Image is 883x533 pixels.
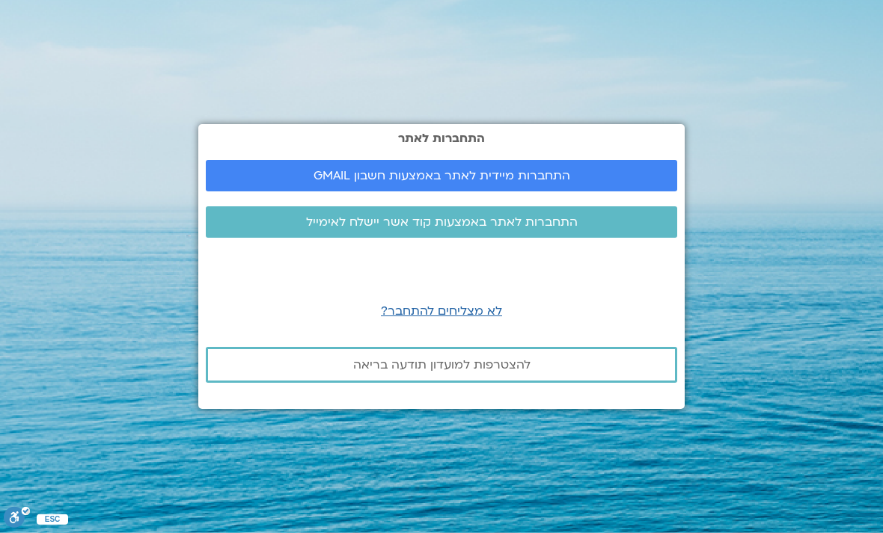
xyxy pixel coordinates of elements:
[206,132,677,145] h2: התחברות לאתר
[206,206,677,238] a: התחברות לאתר באמצעות קוד אשר יישלח לאימייל
[306,215,578,229] span: התחברות לאתר באמצעות קוד אשר יישלח לאימייל
[314,169,570,182] span: התחברות מיידית לאתר באמצעות חשבון GMAIL
[206,160,677,191] a: התחברות מיידית לאתר באמצעות חשבון GMAIL
[353,358,531,372] span: להצטרפות למועדון תודעה בריאה
[206,347,677,383] a: להצטרפות למועדון תודעה בריאה
[381,303,502,319] a: לא מצליחים להתחבר?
